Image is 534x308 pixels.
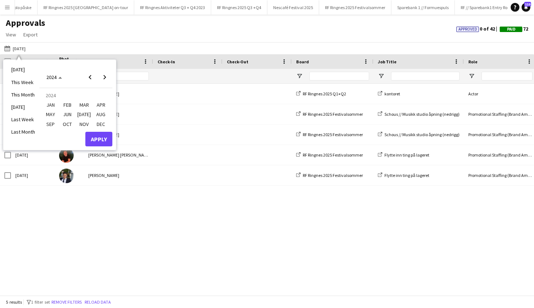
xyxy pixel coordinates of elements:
[84,165,153,185] div: [PERSON_NAME]
[83,70,97,84] button: Previous year
[391,0,455,15] button: Sparebank 1 // Formuespuls
[77,100,92,109] span: MAR
[84,104,153,124] div: [PERSON_NAME]
[84,125,153,145] div: [PERSON_NAME]
[20,30,40,39] a: Export
[11,165,55,185] div: [DATE]
[42,91,109,100] td: 2024
[97,70,112,84] button: Next year
[60,110,75,119] span: JUN
[7,126,39,138] li: Last Month
[7,63,39,76] li: [DATE]
[296,91,346,96] a: RF Ringnes 2025 Q1+Q2
[267,0,319,15] button: Nescafé Festival 2025
[378,173,429,178] a: Flytte inn ting på lageret
[60,100,75,109] span: FEB
[303,91,346,96] span: RF Ringnes 2025 Q1+Q2
[455,0,520,15] button: RF // Sparebank1 Entry Room
[84,84,153,104] div: [PERSON_NAME]
[303,173,363,178] span: RF Ringnes 2025 Festivalsommer
[524,2,531,7] span: 110
[83,298,112,306] button: Reload data
[84,145,153,165] div: [PERSON_NAME] [PERSON_NAME]
[296,173,363,178] a: RF Ringnes 2025 Festivalsommer
[227,59,248,64] span: Check-Out
[134,0,211,15] button: RF Ringnes Aktiviteter Q3 + Q4 2023
[31,299,50,305] span: 1 filter set
[42,119,59,129] button: September 2024
[85,132,112,146] button: Apply
[458,27,477,32] span: Approved
[42,100,59,110] button: January 2024
[384,111,460,117] span: Schous // Musikk studio åpning (nedrigg)
[50,298,83,306] button: Remove filters
[384,152,429,158] span: Flytte inn ting på lageret
[93,100,108,109] span: APR
[296,59,309,64] span: Board
[468,73,475,79] button: Open Filter Menu
[296,73,303,79] button: Open Filter Menu
[7,101,39,113] li: [DATE]
[7,76,39,88] li: This Week
[211,0,267,15] button: RF Ringnes 2025 Q3 +Q4
[43,110,58,119] span: MAY
[88,59,100,64] span: Name
[378,132,460,137] a: Schous // Musikk studio åpning (nedrigg)
[507,27,515,32] span: Paid
[38,0,134,15] button: RF Ringnes 2025 [GEOGRAPHIC_DATA] on-tour
[378,91,400,96] a: kontoret
[77,110,92,119] span: [DATE]
[303,111,363,117] span: RF Ringnes 2025 Festivalsommer
[6,31,16,38] span: View
[77,120,92,129] span: NOV
[59,148,74,163] img: Karl Fredrik Roos
[3,30,19,39] a: View
[384,91,400,96] span: kontoret
[468,59,477,64] span: Role
[481,72,533,80] input: Role Filter Input
[391,72,460,80] input: Job Title Filter Input
[101,72,149,80] input: Name Filter Input
[296,132,363,137] a: RF Ringnes 2025 Festivalsommer
[303,152,363,158] span: RF Ringnes 2025 Festivalsommer
[378,59,396,64] span: Job Title
[59,169,74,183] img: Ulrik Syversen
[43,100,58,109] span: JAN
[42,110,59,119] button: May 2024
[23,31,38,38] span: Export
[296,152,363,158] a: RF Ringnes 2025 Festivalsommer
[309,72,369,80] input: Board Filter Input
[93,110,109,119] button: August 2024
[60,120,75,129] span: OCT
[59,56,71,67] span: Photo
[43,120,58,129] span: SEP
[59,119,76,129] button: October 2024
[3,44,27,53] button: [DATE]
[93,100,109,110] button: April 2024
[7,113,39,126] li: Last Week
[296,111,363,117] a: RF Ringnes 2025 Festivalsommer
[7,88,39,101] li: This Month
[11,145,55,165] div: [DATE]
[93,119,109,129] button: December 2024
[76,119,93,129] button: November 2024
[46,74,57,80] span: 2024
[456,25,500,32] span: 0 of 42
[378,73,384,79] button: Open Filter Menu
[76,110,93,119] button: July 2024
[378,111,460,117] a: Schous // Musikk studio åpning (nedrigg)
[43,71,66,84] button: Choose date
[303,132,363,137] span: RF Ringnes 2025 Festivalsommer
[93,120,108,129] span: DEC
[384,173,429,178] span: Flytte inn ting på lageret
[319,0,391,15] button: RF Ringnes 2025 Festivalsommer
[500,25,528,32] span: 72
[378,152,429,158] a: Flytte inn ting på lageret
[93,110,108,119] span: AUG
[384,132,460,137] span: Schous // Musikk studio åpning (nedrigg)
[158,59,175,64] span: Check-In
[59,100,76,110] button: February 2024
[76,100,93,110] button: March 2024
[522,3,530,12] a: 110
[59,110,76,119] button: June 2024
